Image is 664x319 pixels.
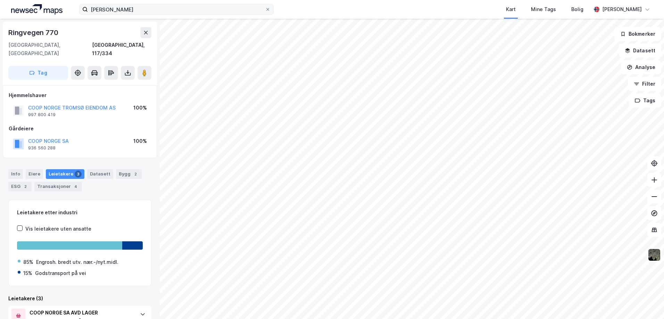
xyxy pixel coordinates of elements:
[621,60,661,74] button: Analyse
[648,248,661,261] img: 9k=
[23,258,33,266] div: 85%
[9,124,151,133] div: Gårdeiere
[116,169,142,179] div: Bygg
[8,182,32,191] div: ESG
[614,27,661,41] button: Bokmerker
[629,94,661,107] button: Tags
[11,4,63,15] img: logo.a4113a55bc3d86da70a041830d287a7e.svg
[92,41,151,58] div: [GEOGRAPHIC_DATA], 117/334
[28,112,56,118] div: 997 800 419
[133,104,147,112] div: 100%
[88,4,265,15] input: Søk på adresse, matrikkel, gårdeiere, leietakere eller personer
[133,137,147,145] div: 100%
[36,258,118,266] div: Engrosh. bredt utv. nær.-/nyt.midl.
[531,5,556,14] div: Mine Tags
[629,286,664,319] iframe: Chat Widget
[132,171,139,178] div: 2
[23,269,32,277] div: 15%
[87,169,113,179] div: Datasett
[619,44,661,58] button: Datasett
[8,66,68,80] button: Tag
[72,183,79,190] div: 4
[628,77,661,91] button: Filter
[26,169,43,179] div: Eiere
[602,5,642,14] div: [PERSON_NAME]
[571,5,583,14] div: Bolig
[9,91,151,100] div: Hjemmelshaver
[8,294,151,303] div: Leietakere (3)
[35,269,86,277] div: Godstransport på vei
[17,208,143,217] div: Leietakere etter industri
[506,5,516,14] div: Kart
[22,183,29,190] div: 2
[25,225,91,233] div: Vis leietakere uten ansatte
[8,41,92,58] div: [GEOGRAPHIC_DATA], [GEOGRAPHIC_DATA]
[34,182,82,191] div: Transaksjoner
[8,169,23,179] div: Info
[75,171,82,178] div: 3
[629,286,664,319] div: Kontrollprogram for chat
[28,145,56,151] div: 936 560 288
[8,27,59,38] div: Ringvegen 770
[46,169,84,179] div: Leietakere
